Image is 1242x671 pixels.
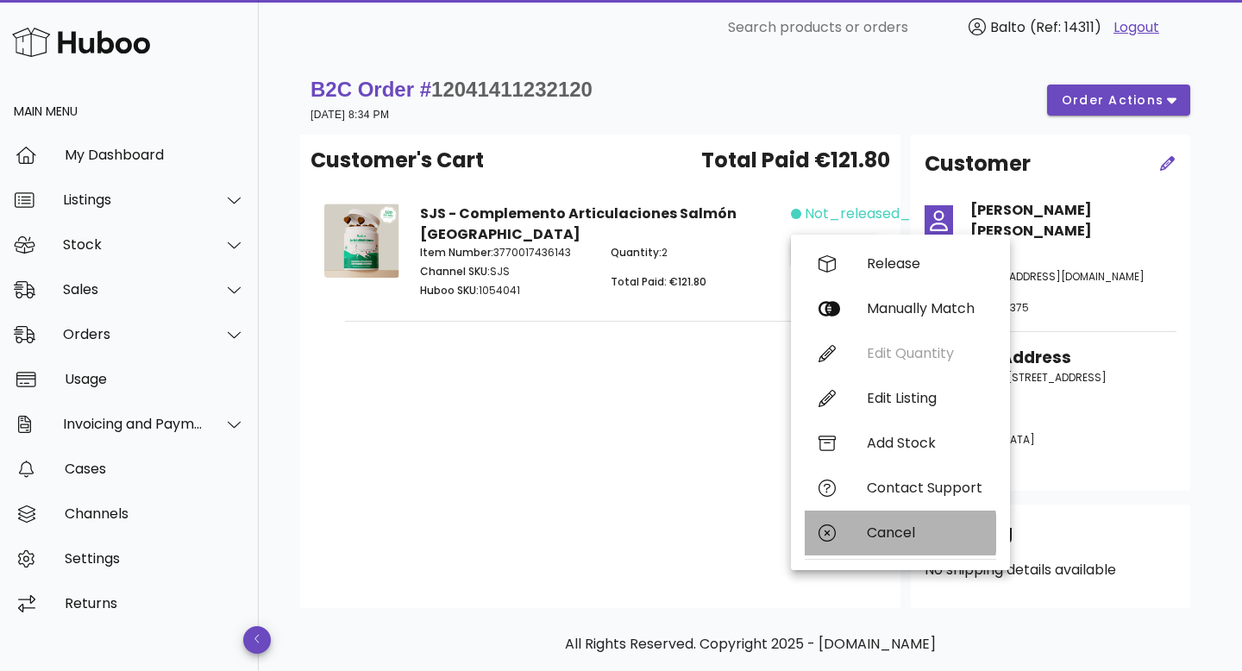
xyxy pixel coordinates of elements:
span: (Ref: 14311) [1030,17,1101,37]
div: Listings [63,191,204,208]
div: Edit Listing [867,390,982,406]
span: Quantity: [611,245,662,260]
div: Cases [65,461,245,477]
div: Sales [63,281,204,298]
div: Shipping [925,518,1176,560]
span: Total Paid: €121.80 [611,274,706,289]
img: Product Image [324,204,399,278]
h4: [PERSON_NAME] [PERSON_NAME] [970,200,1176,241]
p: 2 [611,245,781,260]
span: [PERSON_NAME][STREET_ADDRESS] [925,370,1107,385]
span: Channel SKU: [420,264,490,279]
p: All Rights Reserved. Copyright 2025 - [DOMAIN_NAME] [314,634,1187,655]
p: 3770017436143 [420,245,590,260]
small: [DATE] 8:34 PM [310,109,389,121]
span: 12041411232120 [431,78,593,101]
span: Huboo SKU: [420,283,479,298]
div: Channels [65,505,245,522]
p: 1054041 [420,283,590,298]
div: Returns [65,595,245,611]
span: Balto [990,17,1026,37]
div: Contact Support [867,480,982,496]
div: Invoicing and Payments [63,416,204,432]
h3: Shipping Address [925,346,1176,370]
strong: B2C Order # [310,78,593,101]
div: Orders [63,326,204,342]
div: Settings [65,550,245,567]
span: Total Paid €121.80 [701,145,890,176]
span: Item Number: [420,245,493,260]
div: Cancel [867,524,982,541]
strong: SJS - Complemento Articulaciones Salmón [GEOGRAPHIC_DATA] [420,204,737,244]
span: [EMAIL_ADDRESS][DOMAIN_NAME] [970,269,1145,284]
span: order actions [1061,91,1164,110]
span: not_released_yet [805,204,933,224]
div: Manually Match [867,300,982,317]
p: No shipping details available [925,560,1176,580]
div: Stock [63,236,204,253]
h2: Customer [925,148,1031,179]
div: Add Stock [867,435,982,451]
button: order actions [1047,85,1190,116]
span: Customer's Cart [310,145,484,176]
img: Huboo Logo [12,23,150,60]
a: Logout [1113,17,1159,38]
div: Release [867,255,982,272]
p: SJS [420,264,590,279]
div: My Dashboard [65,147,245,163]
div: Usage [65,371,245,387]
